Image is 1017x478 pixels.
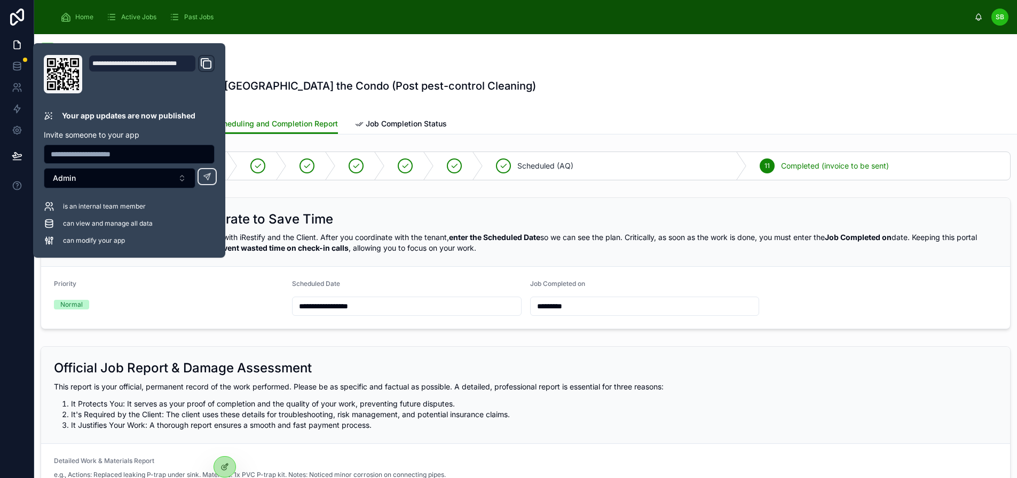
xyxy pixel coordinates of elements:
[166,7,221,27] a: Past Jobs
[54,233,977,252] span: This section is your direct line of communication with iRestify and the Client. After you coordin...
[62,110,195,121] p: Your app updates are now published
[825,233,892,242] strong: Job Completed on
[184,13,214,21] span: Past Jobs
[292,280,340,288] span: Scheduled Date
[110,243,349,252] strong: is the most effective way to prevent wasted time on check-in calls
[530,280,585,288] span: Job Completed on
[53,173,76,184] span: Admin
[449,233,540,242] strong: enter the Scheduled Date
[366,118,447,129] span: Job Completion Status
[71,409,997,420] li: It's Required by the Client: The client uses these details for troubleshooting, risk management, ...
[54,381,997,392] p: This report is your official, permanent record of the work performed. Please be as specific and f...
[54,457,154,465] span: Detailed Work & Materials Report
[96,78,536,93] h1: WO#14936 Unit#1803 at [GEOGRAPHIC_DATA] the Condo (Post pest-control Cleaning)
[764,162,770,170] span: 11
[355,114,447,136] a: Job Completion Status
[57,7,101,27] a: Home
[103,7,164,27] a: Active Jobs
[188,114,338,134] a: Job Scheduling and Completion Report
[63,202,146,211] span: is an internal team member
[89,55,215,93] div: Domain and Custom Link
[54,280,76,288] span: Priority
[121,13,156,21] span: Active Jobs
[63,236,125,245] span: can modify your app
[71,420,997,431] li: It Justifies Your Work: A thorough report ensures a smooth and fast payment process.
[781,161,889,171] span: Completed (invoice to be sent)
[44,130,215,140] p: Invite someone to your app
[75,13,93,21] span: Home
[199,118,338,129] span: Job Scheduling and Completion Report
[996,13,1004,21] span: SB
[71,399,997,409] li: It Protects You: It serves as your proof of completion and the quality of your work, preventing f...
[517,161,573,171] span: Scheduled (AQ)
[60,300,83,309] div: Normal
[54,360,312,377] h2: Official Job Report & Damage Assessment
[44,168,195,188] button: Select Button
[52,5,974,29] div: scrollable content
[63,219,153,228] span: can view and manage all data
